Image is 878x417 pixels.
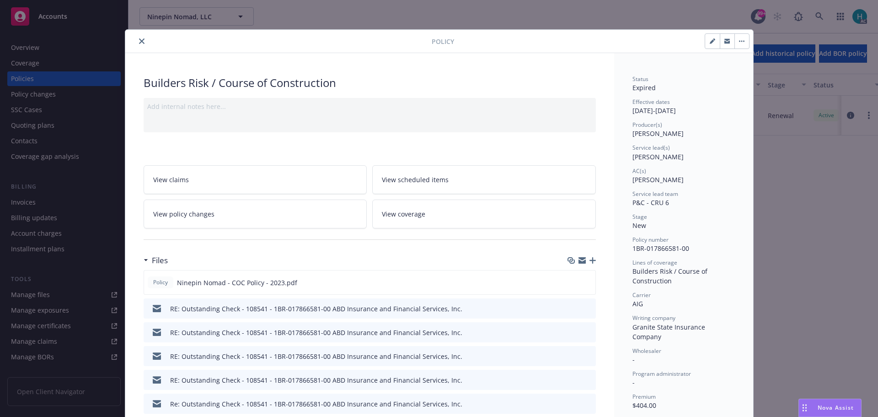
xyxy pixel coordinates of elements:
div: [DATE] - [DATE] [632,98,735,115]
span: Program administrator [632,370,691,378]
button: preview file [584,304,592,314]
span: Effective dates [632,98,670,106]
div: RE: Outstanding Check - 108541 - 1BR-017866581-00 ABD Insurance and Financial Services, Inc. [170,375,462,385]
button: preview file [584,399,592,409]
span: Stage [632,213,647,221]
a: View scheduled items [372,165,596,194]
span: View coverage [382,209,425,219]
button: close [136,36,147,47]
span: [PERSON_NAME] [632,175,684,184]
h3: Files [152,255,168,266]
span: Ninepin Nomad - COC Policy - 2023.pdf [177,278,297,287]
span: View claims [153,175,189,184]
div: Builders Risk / Course of Construction [144,75,596,91]
span: Granite State Insurance Company [632,323,707,341]
a: View policy changes [144,200,367,228]
div: Drag to move [799,399,810,417]
button: download file [569,328,577,337]
span: Lines of coverage [632,259,677,266]
span: $404.00 [632,401,656,410]
div: Add internal notes here... [147,102,592,111]
span: Carrier [632,291,651,299]
a: View claims [144,165,367,194]
button: download file [569,375,577,385]
span: View scheduled items [382,175,449,184]
span: Producer(s) [632,121,662,129]
span: - [632,378,635,387]
div: RE: Outstanding Check - 108541 - 1BR-017866581-00 ABD Insurance and Financial Services, Inc. [170,328,462,337]
span: - [632,355,635,364]
span: Expired [632,83,656,92]
button: download file [569,399,577,409]
span: Wholesaler [632,347,661,355]
button: preview file [584,328,592,337]
span: P&C - CRU 6 [632,198,669,207]
span: View policy changes [153,209,214,219]
span: Nova Assist [818,404,854,412]
button: Nova Assist [798,399,862,417]
div: Files [144,255,168,266]
span: Builders Risk / Course of Construction [632,267,709,285]
span: Policy [151,278,170,287]
span: Writing company [632,314,675,322]
div: RE: Outstanding Check - 108541 - 1BR-017866581-00 ABD Insurance and Financial Services, Inc. [170,304,462,314]
button: preview file [584,278,592,287]
div: Re: Outstanding Check - 108541 - 1BR-017866581-00 ABD Insurance and Financial Services, Inc. [170,399,462,409]
button: preview file [584,375,592,385]
span: New [632,221,646,230]
span: Status [632,75,648,83]
button: download file [569,352,577,361]
span: Service lead(s) [632,144,670,152]
span: Policy [432,37,454,46]
a: View coverage [372,200,596,228]
span: Premium [632,393,656,401]
span: Service lead team [632,190,678,198]
div: RE: Outstanding Check - 108541 - 1BR-017866581-00 ABD Insurance and Financial Services, Inc. [170,352,462,361]
span: Policy number [632,236,669,244]
span: AIG [632,299,643,308]
button: download file [569,304,577,314]
button: download file [569,278,576,287]
button: preview file [584,352,592,361]
span: [PERSON_NAME] [632,152,684,161]
span: [PERSON_NAME] [632,129,684,138]
span: AC(s) [632,167,646,175]
span: 1BR-017866581-00 [632,244,689,253]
